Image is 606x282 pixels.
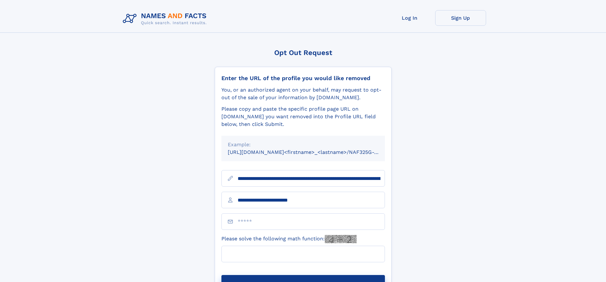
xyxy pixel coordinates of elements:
[120,10,212,27] img: Logo Names and Facts
[228,141,379,148] div: Example:
[228,149,397,155] small: [URL][DOMAIN_NAME]<firstname>_<lastname>/NAF325G-xxxxxxxx
[221,105,385,128] div: Please copy and paste the specific profile page URL on [DOMAIN_NAME] you want removed into the Pr...
[221,86,385,101] div: You, or an authorized agent on your behalf, may request to opt-out of the sale of your informatio...
[384,10,435,26] a: Log In
[221,235,357,243] label: Please solve the following math function:
[215,49,392,57] div: Opt Out Request
[221,75,385,82] div: Enter the URL of the profile you would like removed
[435,10,486,26] a: Sign Up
